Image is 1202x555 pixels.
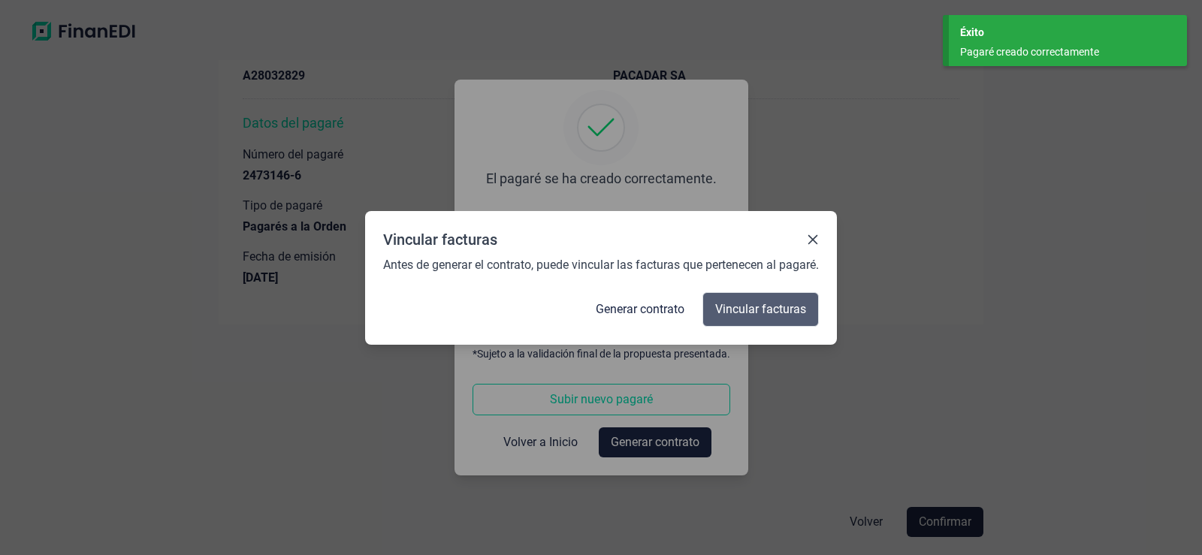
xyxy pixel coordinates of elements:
div: Pagaré creado correctamente [960,44,1164,60]
button: Close [807,234,819,246]
div: Vincular facturas [383,229,497,250]
span: Generar contrato [596,300,684,318]
div: Éxito [960,25,1176,41]
span: Antes de generar el contrato, puede vincular las facturas que pertenecen al pagaré. [383,256,819,274]
button: Vincular facturas [702,292,819,327]
button: Generar contrato [584,292,696,327]
span: Vincular facturas [715,300,806,318]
